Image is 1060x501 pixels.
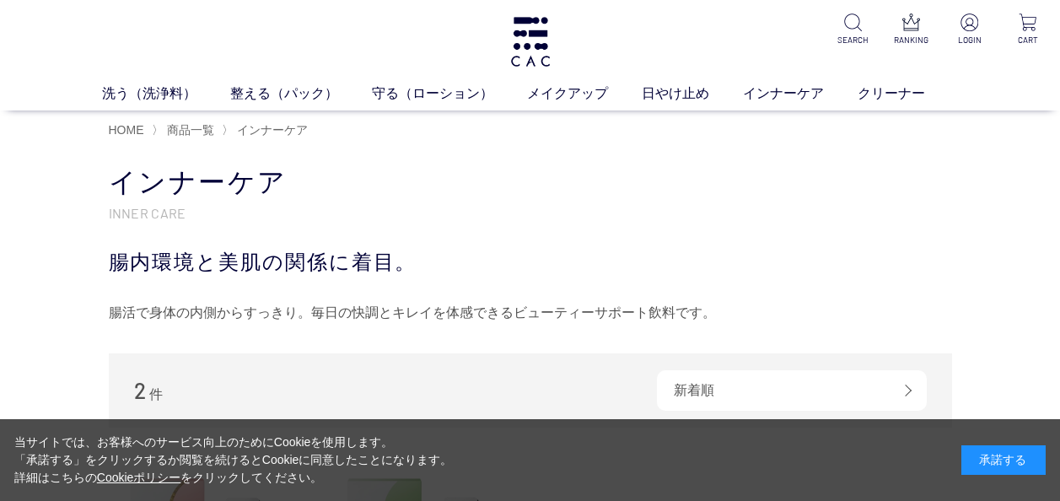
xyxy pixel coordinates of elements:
li: 〉 [222,122,312,138]
span: インナーケア [237,123,308,137]
div: 腸内環境と美肌の関係に着目。 [109,247,952,277]
div: 承諾する [961,445,1046,475]
a: インナーケア [743,83,858,104]
span: 件 [149,387,163,401]
a: 商品一覧 [164,123,214,137]
a: LOGIN [951,13,988,46]
a: 守る（ローション） [372,83,527,104]
a: 整える（パック） [230,83,372,104]
p: SEARCH [835,34,872,46]
h1: インナーケア [109,164,952,201]
div: 新着順 [657,370,927,411]
a: HOME [109,123,144,137]
div: 当サイトでは、お客様へのサービス向上のためにCookieを使用します。 「承諾する」をクリックするか閲覧を続けるとCookieに同意したことになります。 詳細はこちらの をクリックしてください。 [14,434,453,487]
a: CART [1009,13,1047,46]
p: RANKING [893,34,930,46]
a: クリーナー [858,83,959,104]
a: 日やけ止め [642,83,743,104]
p: LOGIN [951,34,988,46]
img: logo [508,17,552,67]
li: 〉 [152,122,218,138]
a: 洗う（洗浄料） [102,83,230,104]
p: CART [1009,34,1047,46]
a: SEARCH [835,13,872,46]
a: RANKING [893,13,930,46]
span: 2 [134,377,146,403]
p: INNER CARE [109,204,952,222]
div: 腸活で身体の内側からすっきり。毎日の快調とキレイを体感できるビューティーサポート飲料です。 [109,299,952,326]
span: 商品一覧 [167,123,214,137]
a: インナーケア [234,123,308,137]
a: メイクアップ [527,83,642,104]
a: Cookieポリシー [97,471,181,484]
